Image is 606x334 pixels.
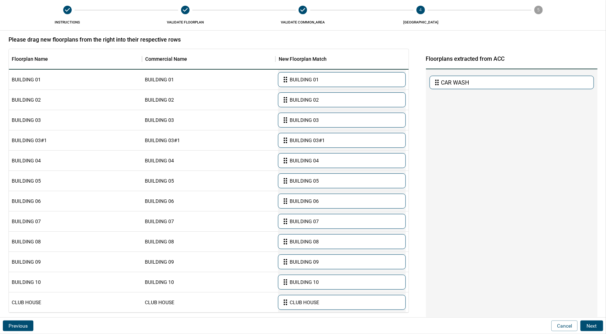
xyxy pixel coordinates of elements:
div: BUILDING 05 [9,178,142,184]
span: Validate FLOORPLAN [129,20,241,25]
div: BUILDING 03 [9,117,142,123]
button: Next [580,320,603,331]
div: BUILDING 06 [142,198,275,204]
div: Floorplans extracted from ACC [426,49,597,69]
div: BUILDING 02 [142,97,275,103]
span: Confirm [482,20,595,25]
div: BUILDING 07 [142,219,275,224]
div: BUILDING 04 [9,158,142,163]
div: BUILDING 05 [142,178,275,184]
div: CLUB HOUSE [278,295,405,310]
div: BUILDING 01 [142,77,275,82]
div: BUILDING 03#1 [9,138,142,143]
div: BUILDING 03#1 [278,133,405,148]
span: Instructions [11,20,124,25]
div: BUILDING 07 [278,214,405,229]
button: Cancel [551,320,578,331]
div: BUILDING 03 [278,113,405,128]
div: BUILDING 10 [142,279,275,285]
div: CAR WASH [430,76,594,89]
span: [GEOGRAPHIC_DATA] [365,20,477,25]
div: BUILDING 06 [9,198,142,204]
div: Please drag new floorplans from the right into their respective rows [9,36,597,49]
div: BUILDING 05 [278,173,405,188]
div: BUILDING 04 [278,153,405,168]
div: BUILDING 01 [278,72,405,87]
div: Commercial Name [142,56,275,62]
div: BUILDING 01 [9,77,142,82]
div: BUILDING 08 [142,239,275,244]
div: New Floorplan Match [275,56,409,62]
div: BUILDING 03#1 [142,138,275,143]
div: BUILDING 08 [278,234,405,249]
div: BUILDING 07 [9,219,142,224]
div: BUILDING 09 [142,259,275,265]
div: BUILDING 03 [142,117,275,123]
div: BUILDING 08 [9,239,142,244]
span: Validate COMMON_AREA [247,20,359,25]
div: BUILDING 02 [9,97,142,103]
button: Previous [3,320,33,331]
div: Floorplan Name [9,56,142,62]
div: BUILDING 10 [278,275,405,290]
text: 5 [537,7,540,12]
div: BUILDING 10 [9,279,142,285]
div: BUILDING 06 [278,194,405,209]
div: CLUB HOUSE [9,300,142,305]
text: 4 [420,7,422,12]
div: BUILDING 09 [278,254,405,269]
div: CLUB HOUSE [142,300,275,305]
div: BUILDING 09 [9,259,142,265]
div: BUILDING 04 [142,158,275,163]
div: BUILDING 02 [278,92,405,107]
